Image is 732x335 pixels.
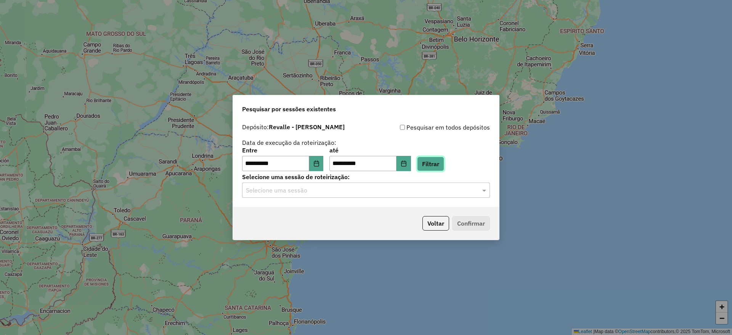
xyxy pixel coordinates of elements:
button: Voltar [422,216,449,231]
label: Entre [242,146,323,155]
label: até [329,146,411,155]
button: Choose Date [396,156,411,171]
label: Data de execução da roteirização: [242,138,336,147]
label: Selecione uma sessão de roteirização: [242,172,490,181]
div: Pesquisar em todos depósitos [366,123,490,132]
strong: Revalle - [PERSON_NAME] [269,123,345,131]
button: Filtrar [417,157,444,171]
button: Choose Date [309,156,324,171]
label: Depósito: [242,122,345,131]
span: Pesquisar por sessões existentes [242,104,336,114]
